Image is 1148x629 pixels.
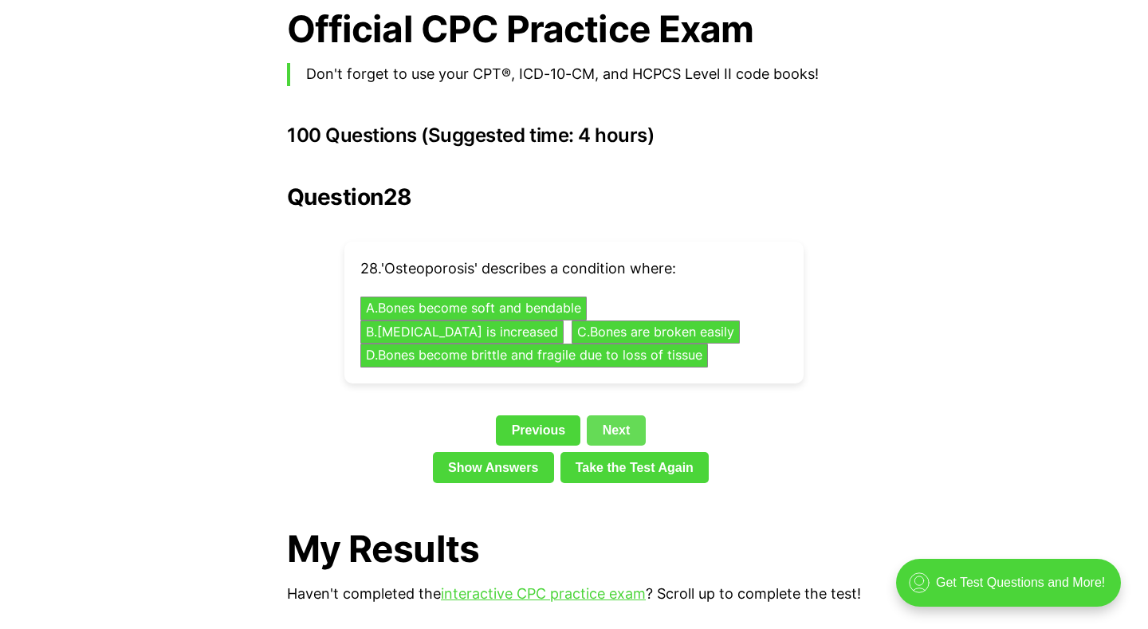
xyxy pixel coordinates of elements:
[287,528,861,570] h1: My Results
[287,8,861,50] h1: Official CPC Practice Exam
[572,320,740,344] button: C.Bones are broken easily
[560,452,710,482] a: Take the Test Again
[287,184,861,210] h2: Question 28
[287,124,861,147] h3: 100 Questions (Suggested time: 4 hours)
[883,551,1148,629] iframe: portal-trigger
[360,297,587,320] button: A.Bones become soft and bendable
[360,344,708,368] button: D.Bones become brittle and fragile due to loss of tissue
[287,583,861,606] p: Haven't completed the ? Scroll up to complete the test!
[433,452,554,482] a: Show Answers
[441,585,646,602] a: interactive CPC practice exam
[587,415,645,446] a: Next
[496,415,580,446] a: Previous
[287,63,861,86] blockquote: Don't forget to use your CPT®, ICD-10-CM, and HCPCS Level II code books!
[360,257,788,281] p: 28 . 'Osteoporosis' describes a condition where:
[360,320,564,344] button: B.[MEDICAL_DATA] is increased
